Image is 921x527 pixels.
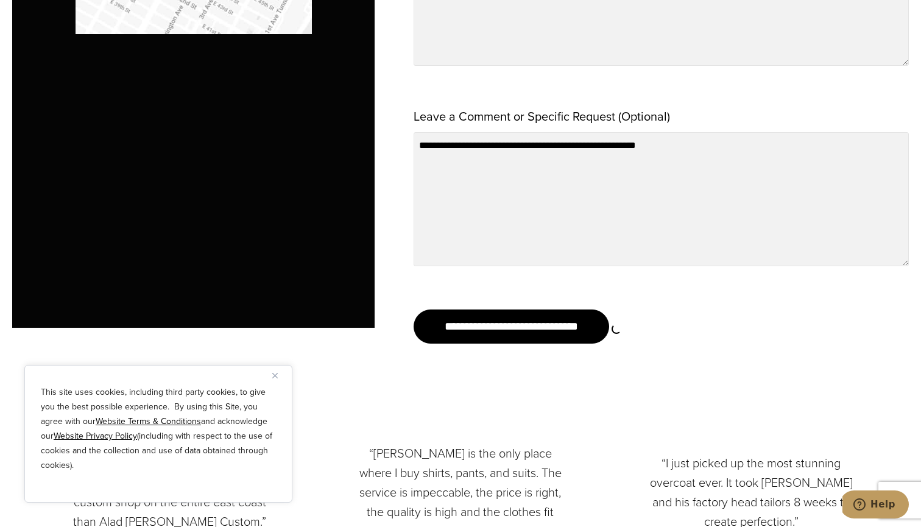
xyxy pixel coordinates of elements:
[272,373,278,378] img: Close
[272,368,287,383] button: Close
[96,415,201,428] a: Website Terms & Conditions
[54,430,137,442] a: Website Privacy Policy
[842,490,909,521] iframe: Opens a widget where you can chat to one of our agents
[414,105,670,127] label: Leave a Comment or Specific Request (Optional)
[41,385,276,473] p: This site uses cookies, including third party cookies, to give you the best possible experience. ...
